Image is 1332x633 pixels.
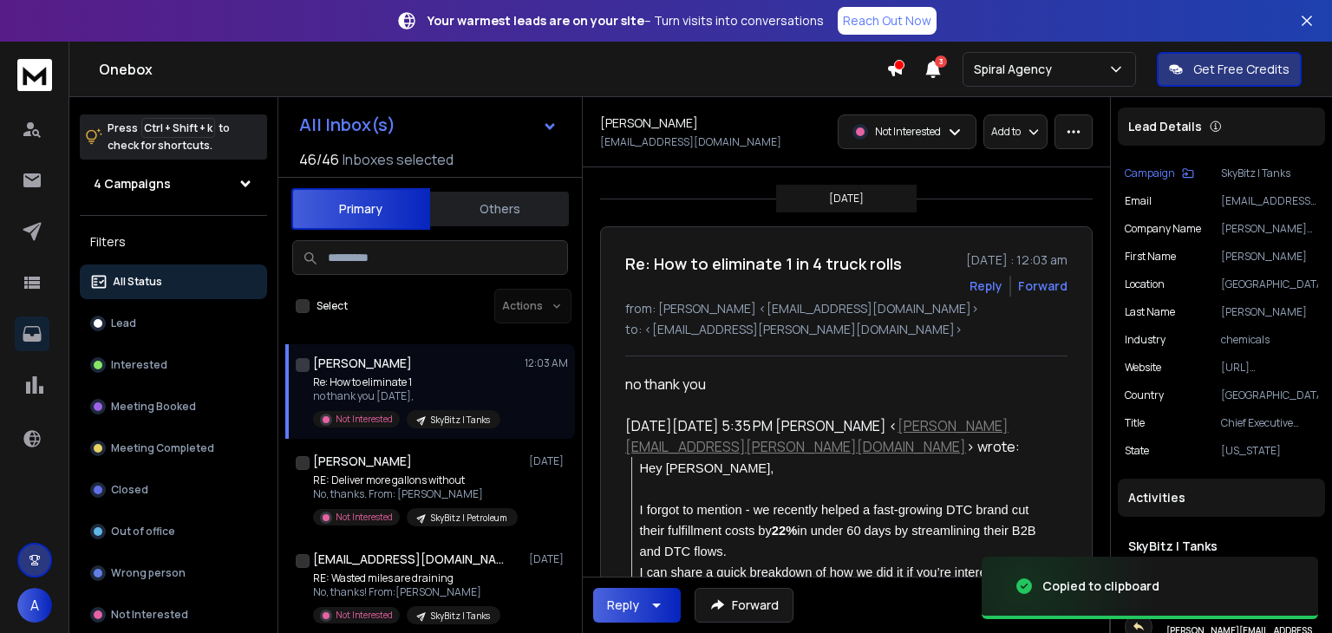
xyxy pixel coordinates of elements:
[1128,538,1315,555] h1: SkyBitz | Tanks
[80,264,267,299] button: All Status
[1125,250,1176,264] p: First Name
[299,116,395,134] h1: All Inbox(s)
[80,166,267,201] button: 4 Campaigns
[1125,166,1175,180] p: Campaign
[313,585,500,599] p: No, thanks! From:[PERSON_NAME]
[838,7,937,35] a: Reach Out Now
[1221,194,1318,208] p: [EMAIL_ADDRESS][DOMAIN_NAME]
[317,299,348,313] label: Select
[935,55,947,68] span: 3
[625,374,1054,395] div: no thank you
[600,135,781,149] p: [EMAIL_ADDRESS][DOMAIN_NAME]
[428,12,824,29] p: – Turn visits into conversations
[1125,277,1165,291] p: location
[313,551,504,568] h1: [EMAIL_ADDRESS][DOMAIN_NAME]
[875,125,941,139] p: Not Interested
[529,552,568,566] p: [DATE]
[428,12,644,29] strong: Your warmest leads are on your site
[111,483,148,497] p: Closed
[313,389,500,403] p: no thank you [DATE],
[141,118,215,138] span: Ctrl + Shift + k
[111,608,188,622] p: Not Interested
[313,487,518,501] p: No, thanks. From: [PERSON_NAME]
[640,503,1033,538] span: I forgot to mention - we recently helped a fast-growing DTC brand cut their fulfillment costs by
[1157,52,1302,87] button: Get Free Credits
[1221,388,1318,402] p: [GEOGRAPHIC_DATA]
[625,415,1054,457] div: [DATE][DATE] 5:35 PM [PERSON_NAME] < > wrote:
[313,375,500,389] p: Re: How to eliminate 1
[625,321,1068,338] p: to: <[EMAIL_ADDRESS][PERSON_NAME][DOMAIN_NAME]>
[529,454,568,468] p: [DATE]
[111,441,214,455] p: Meeting Completed
[640,565,1015,579] span: I can share a quick breakdown of how we did it if you’re interested.
[593,588,681,623] button: Reply
[1118,479,1325,517] div: Activities
[1221,222,1318,236] p: [PERSON_NAME] Chemical Industries
[970,277,1002,295] button: Reply
[607,597,639,614] div: Reply
[431,610,490,623] p: SkyBitz | Tanks
[80,514,267,549] button: Out of office
[111,316,136,330] p: Lead
[640,461,774,475] span: Hey [PERSON_NAME],
[17,59,52,91] img: logo
[80,348,267,382] button: Interested
[336,609,393,622] p: Not Interested
[1125,166,1194,180] button: Campaign
[991,125,1021,139] p: Add to
[313,473,518,487] p: RE: Deliver more gallons without
[285,108,571,142] button: All Inbox(s)
[313,355,412,372] h1: [PERSON_NAME]
[1125,444,1149,458] p: State
[111,358,167,372] p: Interested
[80,597,267,632] button: Not Interested
[1221,416,1318,430] p: Chief Executive Officer
[313,571,500,585] p: RE: Wasted miles are draining
[625,251,902,276] h1: Re: How to eliminate 1 in 4 truck rolls
[1221,361,1318,375] p: [URL][DOMAIN_NAME]
[17,588,52,623] button: A
[1125,388,1164,402] p: Country
[80,556,267,591] button: Wrong person
[974,61,1059,78] p: Spiral Agency
[1221,444,1318,458] p: [US_STATE]
[829,192,864,206] p: [DATE]
[336,413,393,426] p: Not Interested
[1125,333,1165,347] p: industry
[291,188,430,230] button: Primary
[1125,416,1145,430] p: title
[113,275,162,289] p: All Status
[80,306,267,341] button: Lead
[772,524,797,538] span: 22%
[111,400,196,414] p: Meeting Booked
[1125,222,1201,236] p: Company Name
[343,149,454,170] h3: Inboxes selected
[695,588,793,623] button: Forward
[1221,277,1318,291] p: [GEOGRAPHIC_DATA]
[1018,277,1068,295] div: Forward
[600,114,698,132] h1: [PERSON_NAME]
[1125,305,1175,319] p: Last Name
[1125,361,1161,375] p: website
[1125,194,1152,208] p: Email
[80,473,267,507] button: Closed
[111,566,186,580] p: Wrong person
[94,175,171,193] h1: 4 Campaigns
[1221,166,1318,180] p: SkyBitz | Tanks
[640,524,1040,558] span: in under 60 days by streamlining their B2B and DTC flows.
[525,356,568,370] p: 12:03 AM
[108,120,230,154] p: Press to check for shortcuts.
[1221,333,1318,347] p: chemicals
[1042,578,1159,595] div: Copied to clipboard
[336,511,393,524] p: Not Interested
[80,389,267,424] button: Meeting Booked
[1193,61,1290,78] p: Get Free Credits
[1221,305,1318,319] p: [PERSON_NAME]
[1128,118,1202,135] p: Lead Details
[299,149,339,170] span: 46 / 46
[1221,250,1318,264] p: [PERSON_NAME]
[99,59,886,80] h1: Onebox
[80,230,267,254] h3: Filters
